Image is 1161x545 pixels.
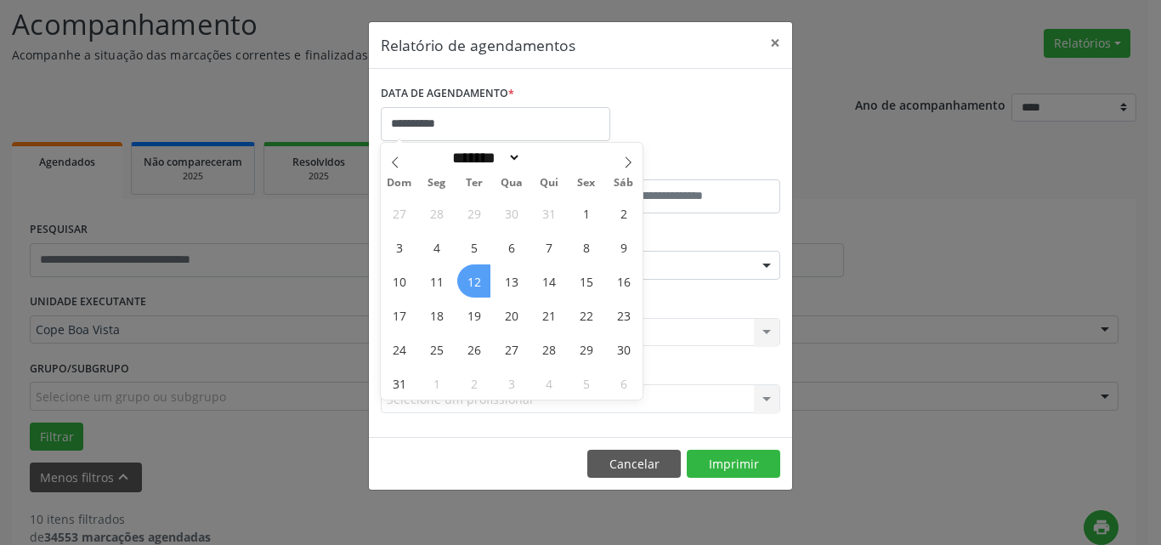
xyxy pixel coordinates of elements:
span: Agosto 14, 2025 [532,264,565,298]
span: Julho 30, 2025 [495,196,528,230]
span: Setembro 5, 2025 [569,366,603,400]
span: Agosto 23, 2025 [607,298,640,332]
span: Agosto 20, 2025 [495,298,528,332]
span: Julho 31, 2025 [532,196,565,230]
span: Agosto 30, 2025 [607,332,640,366]
span: Agosto 13, 2025 [495,264,528,298]
span: Agosto 8, 2025 [569,230,603,264]
span: Agosto 25, 2025 [420,332,453,366]
span: Setembro 4, 2025 [532,366,565,400]
span: Agosto 2, 2025 [607,196,640,230]
span: Agosto 28, 2025 [532,332,565,366]
span: Agosto 1, 2025 [569,196,603,230]
span: Agosto 15, 2025 [569,264,603,298]
select: Month [446,149,521,167]
span: Agosto 22, 2025 [569,298,603,332]
h5: Relatório de agendamentos [381,34,575,56]
button: Close [758,22,792,64]
input: Year [521,149,577,167]
span: Setembro 6, 2025 [607,366,640,400]
span: Agosto 5, 2025 [457,230,490,264]
span: Agosto 17, 2025 [382,298,416,332]
span: Sex [568,178,605,189]
span: Agosto 7, 2025 [532,230,565,264]
span: Setembro 2, 2025 [457,366,490,400]
span: Agosto 31, 2025 [382,366,416,400]
span: Agosto 4, 2025 [420,230,453,264]
span: Agosto 9, 2025 [607,230,640,264]
span: Agosto 16, 2025 [607,264,640,298]
span: Agosto 29, 2025 [569,332,603,366]
span: Agosto 3, 2025 [382,230,416,264]
span: Agosto 11, 2025 [420,264,453,298]
span: Agosto 12, 2025 [457,264,490,298]
button: Imprimir [687,450,780,479]
span: Agosto 27, 2025 [495,332,528,366]
label: ATÉ [585,153,780,179]
span: Agosto 26, 2025 [457,332,490,366]
span: Julho 28, 2025 [420,196,453,230]
span: Ter [456,178,493,189]
span: Qui [530,178,568,189]
span: Setembro 1, 2025 [420,366,453,400]
span: Qua [493,178,530,189]
span: Agosto 24, 2025 [382,332,416,366]
span: Sáb [605,178,643,189]
span: Julho 29, 2025 [457,196,490,230]
span: Seg [418,178,456,189]
span: Agosto 18, 2025 [420,298,453,332]
span: Dom [381,178,418,189]
span: Agosto 10, 2025 [382,264,416,298]
span: Agosto 19, 2025 [457,298,490,332]
span: Agosto 6, 2025 [495,230,528,264]
label: DATA DE AGENDAMENTO [381,81,514,107]
span: Setembro 3, 2025 [495,366,528,400]
span: Agosto 21, 2025 [532,298,565,332]
button: Cancelar [587,450,681,479]
span: Julho 27, 2025 [382,196,416,230]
